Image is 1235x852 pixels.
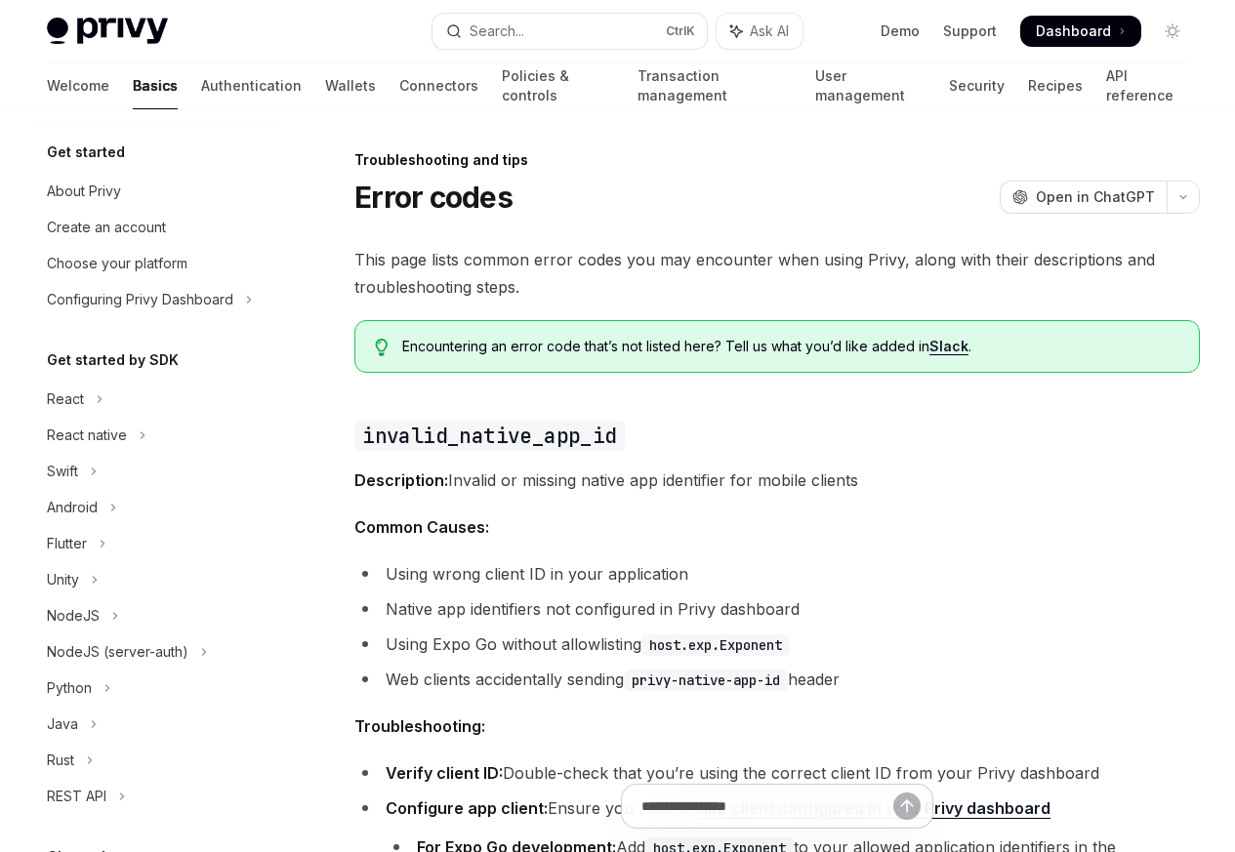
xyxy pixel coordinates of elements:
a: Welcome [47,62,109,109]
a: Demo [881,21,920,41]
input: Ask a question... [641,785,893,828]
div: Configuring Privy Dashboard [47,288,233,311]
div: Unity [47,568,79,591]
a: About Privy [31,174,281,209]
button: Toggle NodeJS (server-auth) section [31,634,281,669]
div: Flutter [47,532,87,555]
a: Security [949,62,1005,109]
button: Toggle Android section [31,490,281,525]
a: Policies & controls [502,62,614,109]
span: Ctrl K [666,23,695,39]
a: Wallets [325,62,376,109]
code: privy-native-app-id [624,669,788,691]
span: Encountering an error code that’s not listed here? Tell us what you’d like added in . [402,337,1179,356]
strong: Common Causes: [354,517,489,537]
span: Invalid or missing native app identifier for mobile clients [354,467,1200,494]
button: Open search [432,14,707,49]
a: Connectors [399,62,478,109]
li: Web clients accidentally sending header [354,666,1200,693]
a: Choose your platform [31,246,281,281]
button: Toggle Flutter section [31,526,281,561]
svg: Tip [375,339,389,356]
div: Create an account [47,216,166,239]
a: Dashboard [1020,16,1141,47]
div: Java [47,712,78,736]
code: invalid_native_app_id [354,421,624,451]
a: Transaction management [638,62,793,109]
button: Send message [893,792,921,820]
div: Python [47,676,92,700]
li: Using Expo Go without allowlisting [354,630,1200,658]
div: Android [47,496,98,519]
div: React [47,387,84,411]
button: Toggle React native section [31,418,281,453]
h5: Get started [47,141,125,164]
a: API reference [1106,62,1188,109]
span: Open in ChatGPT [1036,187,1155,207]
button: Toggle NodeJS section [31,598,281,633]
code: host.exp.Exponent [641,634,790,656]
li: Double-check that you’re using the correct client ID from your Privy dashboard [354,759,1200,787]
strong: Verify client ID: [386,763,503,783]
a: Basics [133,62,178,109]
div: Search... [470,20,524,43]
h5: Get started by SDK [47,348,179,372]
div: Swift [47,460,78,483]
div: Troubleshooting and tips [354,150,1200,170]
strong: Description: [354,470,448,490]
button: Toggle REST API section [31,779,281,814]
button: Toggle React section [31,382,281,417]
div: REST API [47,785,106,808]
div: React native [47,424,127,447]
span: Dashboard [1036,21,1111,41]
div: About Privy [47,180,121,203]
div: NodeJS (server-auth) [47,640,188,664]
a: Support [943,21,997,41]
button: Toggle Java section [31,707,281,742]
button: Open in ChatGPT [1000,181,1167,214]
button: Toggle dark mode [1157,16,1188,47]
li: Native app identifiers not configured in Privy dashboard [354,595,1200,623]
button: Toggle assistant panel [717,14,803,49]
img: light logo [47,18,168,45]
button: Toggle Rust section [31,743,281,778]
a: User management [815,62,926,109]
button: Toggle Unity section [31,562,281,597]
button: Toggle Python section [31,670,281,706]
a: Recipes [1028,62,1083,109]
div: Rust [47,749,74,772]
button: Toggle Configuring Privy Dashboard section [31,282,281,317]
a: Create an account [31,210,281,245]
span: This page lists common error codes you may encounter when using Privy, along with their descripti... [354,246,1200,301]
li: Using wrong client ID in your application [354,560,1200,588]
a: Slack [929,338,968,355]
h1: Error codes [354,180,513,215]
span: Ask AI [750,21,789,41]
button: Toggle Swift section [31,454,281,489]
a: Authentication [201,62,302,109]
div: Choose your platform [47,252,187,275]
div: NodeJS [47,604,100,628]
strong: Troubleshooting: [354,716,485,736]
